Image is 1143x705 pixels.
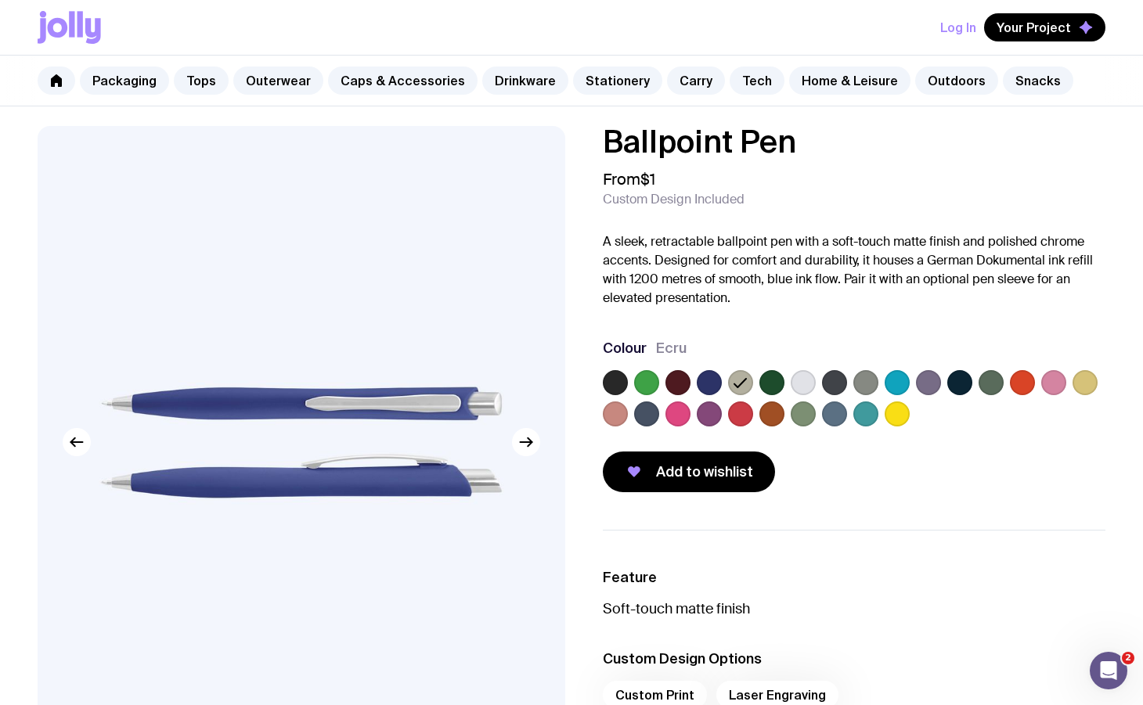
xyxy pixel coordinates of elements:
[984,13,1105,41] button: Your Project
[603,339,647,358] h3: Colour
[174,67,229,95] a: Tops
[328,67,478,95] a: Caps & Accessories
[603,451,775,492] button: Add to wishlist
[603,192,745,207] span: Custom Design Included
[789,67,910,95] a: Home & Leisure
[656,462,753,481] span: Add to wishlist
[940,13,976,41] button: Log In
[482,67,568,95] a: Drinkware
[1003,67,1073,95] a: Snacks
[603,568,1105,587] h3: Feature
[915,67,998,95] a: Outdoors
[1090,652,1127,689] iframe: Intercom live chat
[656,339,687,358] span: Ecru
[603,232,1105,308] p: A sleek, retractable ballpoint pen with a soft-touch matte finish and polished chrome accents. De...
[730,67,784,95] a: Tech
[80,67,169,95] a: Packaging
[603,649,1105,668] h3: Custom Design Options
[640,169,655,189] span: $1
[997,20,1071,35] span: Your Project
[603,170,655,189] span: From
[573,67,662,95] a: Stationery
[233,67,323,95] a: Outerwear
[667,67,725,95] a: Carry
[1122,652,1134,664] span: 2
[603,126,1105,157] h1: Ballpoint Pen
[603,599,1105,618] p: Soft-touch matte finish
